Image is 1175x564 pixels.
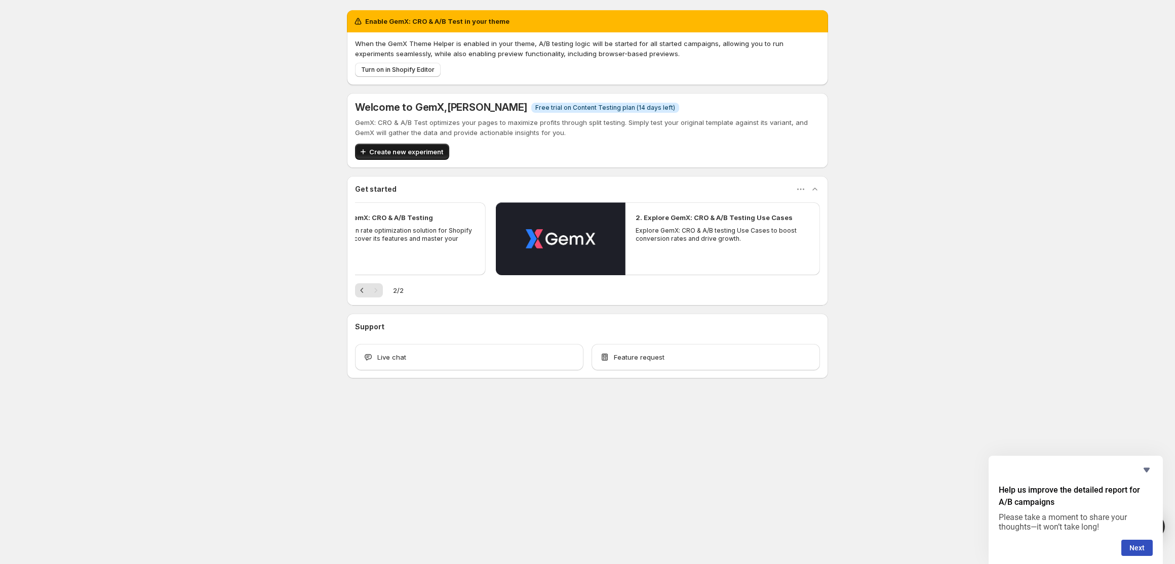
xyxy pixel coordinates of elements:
[355,184,397,194] h3: Get started
[365,16,510,26] h2: Enable GemX: CRO & A/B Test in your theme
[361,66,435,74] span: Turn on in Shopify Editor
[355,38,820,59] p: When the GemX Theme Helper is enabled in your theme, A/B testing logic will be started for all st...
[355,63,441,77] button: Turn on in Shopify Editor
[636,227,810,243] p: Explore GemX: CRO & A/B testing Use Cases to boost conversion rates and drive growth.
[355,322,384,332] h3: Support
[301,227,475,251] p: GemX - conversion rate optimization solution for Shopify store owners. Discover its features and ...
[369,147,443,157] span: Create new experiment
[1121,540,1153,556] button: Next question
[355,283,383,297] nav: Pagination
[355,101,527,113] h5: Welcome to GemX
[535,104,675,112] span: Free trial on Content Testing plan (14 days left)
[355,283,369,297] button: Previous
[444,101,527,113] span: , [PERSON_NAME]
[999,512,1153,532] p: Please take a moment to share your thoughts—it won’t take long!
[1141,464,1153,476] button: Hide survey
[355,117,820,138] p: GemX: CRO & A/B Test optimizes your pages to maximize profits through split testing. Simply test ...
[377,352,406,362] span: Live chat
[999,464,1153,556] div: Help us improve the detailed report for A/B campaigns
[495,202,625,275] button: Play video
[614,352,664,362] span: Feature request
[301,212,433,223] h2: 1. Get to Know GemX: CRO & A/B Testing
[393,285,404,295] span: 2 / 2
[636,212,793,223] h2: 2. Explore GemX: CRO & A/B Testing Use Cases
[999,484,1153,508] h2: Help us improve the detailed report for A/B campaigns
[355,144,449,160] button: Create new experiment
